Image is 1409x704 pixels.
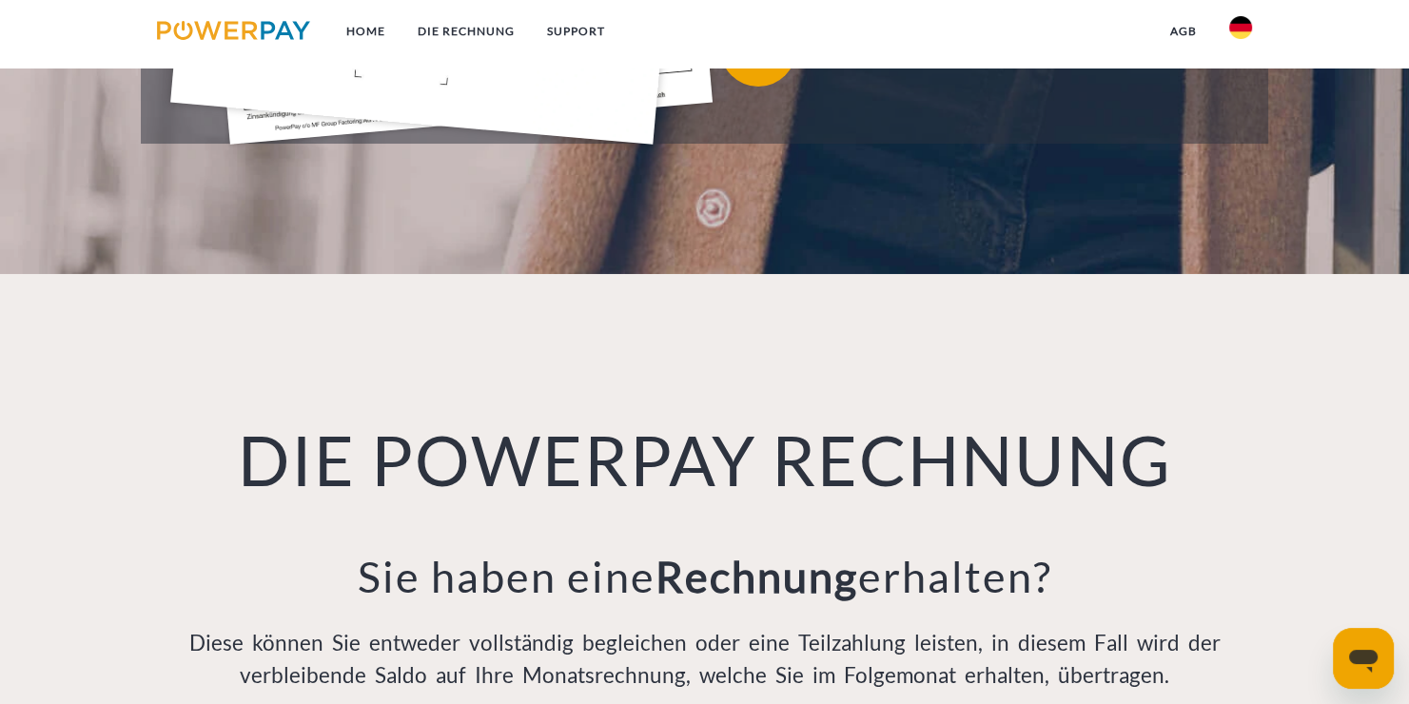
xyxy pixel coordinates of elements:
[156,417,1253,502] h1: DIE POWERPAY RECHNUNG
[330,14,401,49] a: Home
[1333,628,1394,689] iframe: Schaltfläche zum Öffnen des Messaging-Fensters
[531,14,621,49] a: SUPPORT
[1154,14,1213,49] a: agb
[1229,16,1252,39] img: de
[655,551,857,602] b: Rechnung
[157,21,310,40] img: logo-powerpay.svg
[720,10,1215,87] button: Rechnungskauf nicht möglich
[401,14,531,49] a: DIE RECHNUNG
[156,627,1253,692] p: Diese können Sie entweder vollständig begleichen oder eine Teilzahlung leisten, in diesem Fall wi...
[156,550,1253,603] h3: Sie haben eine erhalten?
